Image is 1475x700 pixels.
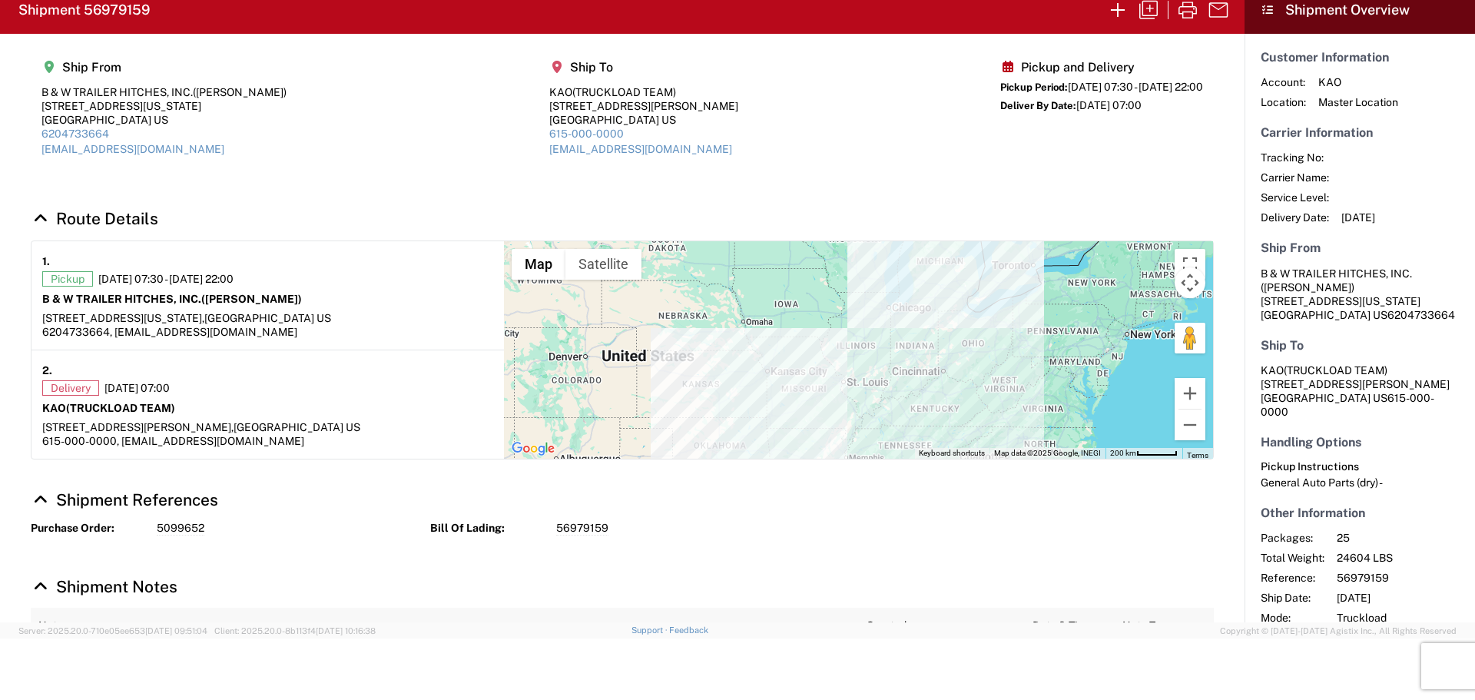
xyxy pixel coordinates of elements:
[41,113,287,127] div: [GEOGRAPHIC_DATA] US
[512,249,565,280] button: Show street map
[1387,309,1455,321] span: 6204733664
[1261,363,1459,419] address: [GEOGRAPHIC_DATA] US
[1105,448,1182,459] button: Map Scale: 200 km per 50 pixels
[66,402,175,414] span: (TRUCKLOAD TEAM)
[1000,81,1068,93] span: Pickup Period:
[31,490,218,509] a: Hide Details
[556,521,608,536] span: 56979159
[1261,267,1412,280] span: B & W TRAILER HITCHES, INC.
[1261,295,1420,307] span: [STREET_ADDRESS][US_STATE]
[1261,531,1324,545] span: Packages:
[41,99,287,113] div: [STREET_ADDRESS][US_STATE]
[1175,378,1205,409] button: Zoom in
[1337,611,1468,625] span: Truckload
[1261,211,1329,224] span: Delivery Date:
[1318,95,1398,109] span: Master Location
[42,325,493,339] div: 6204733664, [EMAIL_ADDRESS][DOMAIN_NAME]
[549,99,738,113] div: [STREET_ADDRESS][PERSON_NAME]
[1175,410,1205,440] button: Zoom out
[508,439,559,459] img: Google
[1337,591,1468,605] span: [DATE]
[1337,531,1468,545] span: 25
[1337,551,1468,565] span: 24604 LBS
[1261,95,1306,109] span: Location:
[549,128,624,140] a: 615-000-0000
[42,434,493,448] div: 615-000-0000, [EMAIL_ADDRESS][DOMAIN_NAME]
[572,86,676,98] span: (TRUCKLOAD TEAM)
[919,448,985,459] button: Keyboard shortcuts
[204,312,331,324] span: [GEOGRAPHIC_DATA] US
[31,577,177,596] a: Hide Details
[42,312,204,324] span: [STREET_ADDRESS][US_STATE],
[1261,151,1329,164] span: Tracking No:
[1261,460,1459,473] h6: Pickup Instructions
[41,60,287,75] h5: Ship From
[31,209,158,228] a: Hide Details
[1284,364,1387,377] span: (TRUCKLOAD TEAM)
[234,421,360,433] span: [GEOGRAPHIC_DATA] US
[1261,476,1459,489] div: General Auto Parts (dry) -
[1261,364,1450,390] span: KAO [STREET_ADDRESS][PERSON_NAME]
[42,271,93,287] span: Pickup
[41,143,224,155] a: [EMAIL_ADDRESS][DOMAIN_NAME]
[859,608,1025,645] th: Created
[1261,506,1459,520] h5: Other Information
[1175,249,1205,280] button: Toggle fullscreen view
[1261,551,1324,565] span: Total Weight:
[42,361,52,380] strong: 2.
[193,86,287,98] span: ([PERSON_NAME])
[31,608,859,645] th: Note
[1261,171,1329,184] span: Carrier Name:
[1110,449,1136,457] span: 200 km
[549,143,732,155] a: [EMAIL_ADDRESS][DOMAIN_NAME]
[1261,281,1354,294] span: ([PERSON_NAME])
[41,85,287,99] div: B & W TRAILER HITCHES, INC.
[42,252,50,271] strong: 1.
[1068,81,1203,93] span: [DATE] 07:30 - [DATE] 22:00
[1115,608,1214,645] th: Note Type
[565,249,641,280] button: Show satellite imagery
[1261,571,1324,585] span: Reference:
[1261,125,1459,140] h5: Carrier Information
[1175,323,1205,353] button: Drag Pegman onto the map to open Street View
[631,625,670,635] a: Support
[1261,191,1329,204] span: Service Level:
[1318,75,1398,89] span: KAO
[1076,99,1142,111] span: [DATE] 07:00
[201,293,302,305] span: ([PERSON_NAME])
[42,293,302,305] strong: B & W TRAILER HITCHES, INC.
[145,626,207,635] span: [DATE] 09:51:04
[18,1,150,19] h2: Shipment 56979159
[430,521,545,536] strong: Bill Of Lading:
[549,113,738,127] div: [GEOGRAPHIC_DATA] US
[508,439,559,459] a: Open this area in Google Maps (opens a new window)
[1261,591,1324,605] span: Ship Date:
[104,381,170,395] span: [DATE] 07:00
[98,272,234,286] span: [DATE] 07:30 - [DATE] 22:00
[549,60,738,75] h5: Ship To
[1261,611,1324,625] span: Mode:
[1261,392,1434,418] span: 615-000-0000
[1261,267,1459,322] address: [GEOGRAPHIC_DATA] US
[1341,211,1375,224] span: [DATE]
[1000,100,1076,111] span: Deliver By Date:
[669,625,708,635] a: Feedback
[41,128,109,140] a: 6204733664
[214,626,376,635] span: Client: 2025.20.0-8b113f4
[18,626,207,635] span: Server: 2025.20.0-710e05ee653
[1337,571,1468,585] span: 56979159
[1261,435,1459,450] h5: Handling Options
[42,380,99,396] span: Delivery
[1261,75,1306,89] span: Account:
[157,521,204,536] span: 5099652
[31,521,146,536] strong: Purchase Order:
[1261,50,1459,65] h5: Customer Information
[1025,608,1115,645] th: Date & Time
[42,421,234,433] span: [STREET_ADDRESS][PERSON_NAME],
[316,626,376,635] span: [DATE] 10:16:38
[1261,241,1459,255] h5: Ship From
[42,402,175,414] strong: KAO
[1261,338,1459,353] h5: Ship To
[1175,267,1205,298] button: Map camera controls
[1000,60,1203,75] h5: Pickup and Delivery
